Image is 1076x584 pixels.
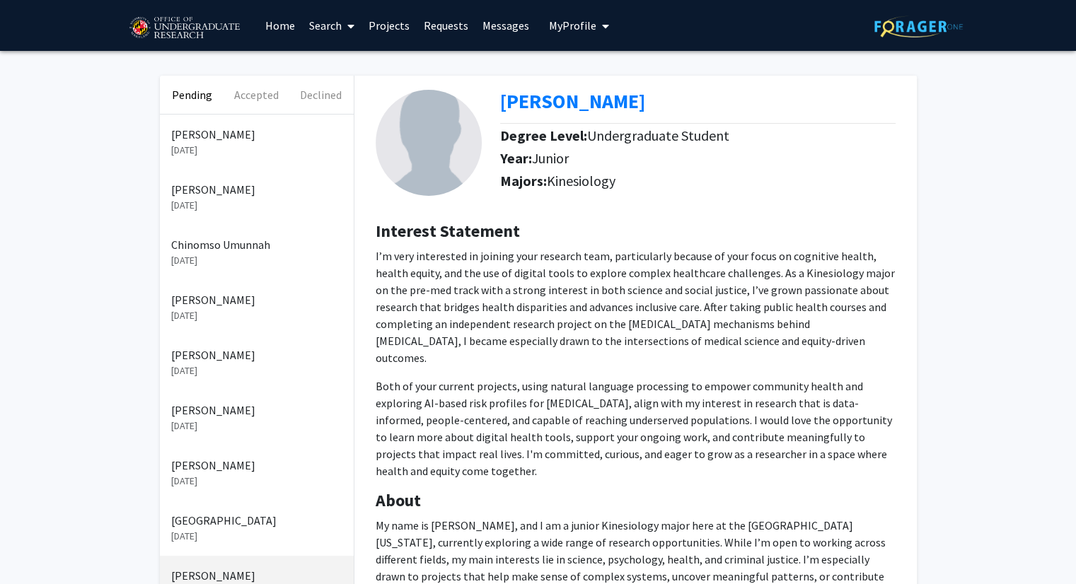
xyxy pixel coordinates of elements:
p: [DATE] [171,474,342,489]
p: [PERSON_NAME] [171,346,342,363]
p: [PERSON_NAME] [171,126,342,143]
iframe: Chat [11,520,60,573]
b: Degree Level: [500,127,587,144]
b: Interest Statement [376,220,520,242]
p: Chinomso Umunnah [171,236,342,253]
b: Year: [500,149,532,167]
p: [DATE] [171,253,342,268]
p: [PERSON_NAME] [171,457,342,474]
p: [PERSON_NAME] [171,567,342,584]
p: [DATE] [171,419,342,433]
span: Junior [532,149,569,167]
p: [PERSON_NAME] [171,291,342,308]
a: Messages [475,1,536,50]
p: [PERSON_NAME] [171,402,342,419]
p: [GEOGRAPHIC_DATA] [171,512,342,529]
b: [PERSON_NAME] [500,88,645,114]
span: My Profile [549,18,596,33]
button: Accepted [224,76,289,114]
p: [DATE] [171,363,342,378]
p: [DATE] [171,143,342,158]
p: I’m very interested in joining your research team, particularly because of your focus on cognitiv... [376,247,896,366]
button: Pending [160,76,224,114]
p: [DATE] [171,198,342,213]
p: Both of your current projects, using natural language processing to empower community health and ... [376,378,896,479]
img: University of Maryland Logo [125,11,244,46]
img: Profile Picture [376,90,482,196]
img: ForagerOne Logo [874,16,963,37]
span: Undergraduate Student [587,127,729,144]
a: Search [302,1,361,50]
p: [PERSON_NAME] [171,181,342,198]
a: Projects [361,1,417,50]
b: About [376,489,421,511]
p: [DATE] [171,529,342,544]
a: Home [258,1,302,50]
button: Declined [289,76,353,114]
p: [DATE] [171,308,342,323]
b: Majors: [500,172,547,189]
a: Opens in a new tab [500,88,645,114]
span: Kinesiology [547,172,615,189]
a: Requests [417,1,475,50]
